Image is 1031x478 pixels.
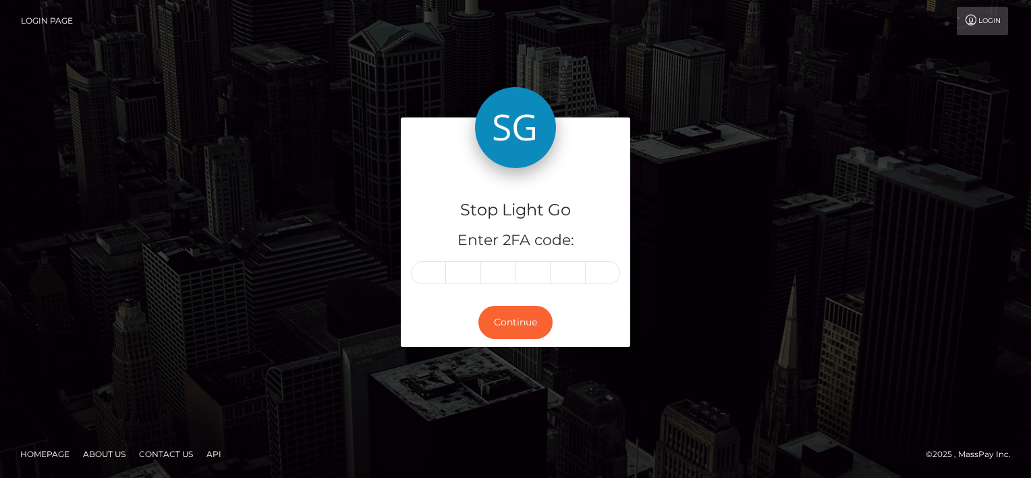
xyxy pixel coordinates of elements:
[411,230,620,251] h5: Enter 2FA code:
[957,7,1008,35] a: Login
[78,444,131,464] a: About Us
[21,7,73,35] a: Login Page
[478,306,553,339] button: Continue
[201,444,227,464] a: API
[926,447,1021,462] div: © 2025 , MassPay Inc.
[15,444,75,464] a: Homepage
[411,198,620,222] h4: Stop Light Go
[134,444,198,464] a: Contact Us
[475,87,556,168] img: Stop Light Go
